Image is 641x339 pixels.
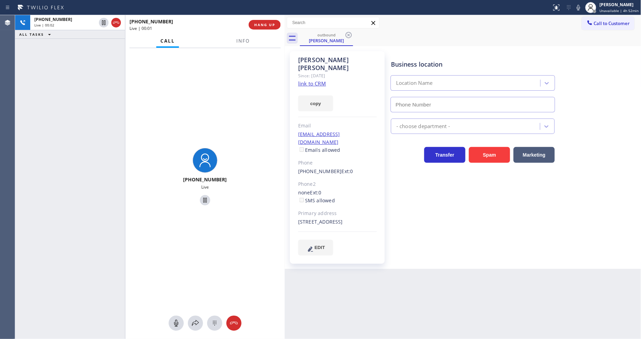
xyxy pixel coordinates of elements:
button: Hold Customer [200,195,210,205]
div: [PERSON_NAME] [PERSON_NAME] [298,56,377,72]
div: Phone [298,159,377,167]
div: outbound [301,32,352,37]
span: Ext: 0 [342,168,353,174]
div: [PERSON_NAME] [301,37,352,44]
input: Emails allowed [300,147,304,152]
div: Location Name [396,79,433,87]
button: copy [298,95,333,111]
span: ALL TASKS [19,32,44,37]
button: ALL TASKS [15,30,58,38]
input: Search [287,17,379,28]
span: Live | 00:01 [130,25,152,31]
span: Info [236,38,250,44]
div: Primary address [298,210,377,217]
label: SMS allowed [298,197,335,204]
button: Mute [574,3,583,12]
span: [PHONE_NUMBER] [34,16,72,22]
div: Email [298,122,377,130]
div: Business location [391,60,555,69]
a: link to CRM [298,80,326,87]
span: Call [160,38,175,44]
button: Mute [169,316,184,331]
span: Unavailable | 4h 52min [600,8,639,13]
input: SMS allowed [300,198,304,202]
span: Ext: 0 [310,189,322,196]
button: Open dialpad [207,316,222,331]
span: [PHONE_NUMBER] [183,176,227,183]
span: HANG UP [254,22,275,27]
span: Live | 00:02 [34,23,54,27]
button: Call to Customer [582,17,634,30]
button: Spam [469,147,510,163]
a: [EMAIL_ADDRESS][DOMAIN_NAME] [298,131,340,145]
div: Since: [DATE] [298,72,377,80]
button: Hang up [111,18,121,27]
div: [PERSON_NAME] [600,2,639,8]
span: EDIT [315,245,325,250]
button: EDIT [298,240,333,256]
span: Call to Customer [594,20,630,26]
div: Phone2 [298,180,377,188]
button: Marketing [514,147,555,163]
span: [PHONE_NUMBER] [130,18,173,25]
button: Call [156,34,179,48]
a: [PHONE_NUMBER] [298,168,342,174]
button: Open directory [188,316,203,331]
button: Transfer [424,147,465,163]
div: Dan Harmon [301,31,352,45]
div: [STREET_ADDRESS] [298,218,377,226]
input: Phone Number [391,97,555,112]
button: HANG UP [249,20,281,30]
button: Hold Customer [99,18,109,27]
div: - choose department - [396,122,450,130]
span: Live [201,184,209,190]
div: none [298,189,377,205]
button: Hang up [226,316,241,331]
button: Info [232,34,254,48]
label: Emails allowed [298,147,340,153]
